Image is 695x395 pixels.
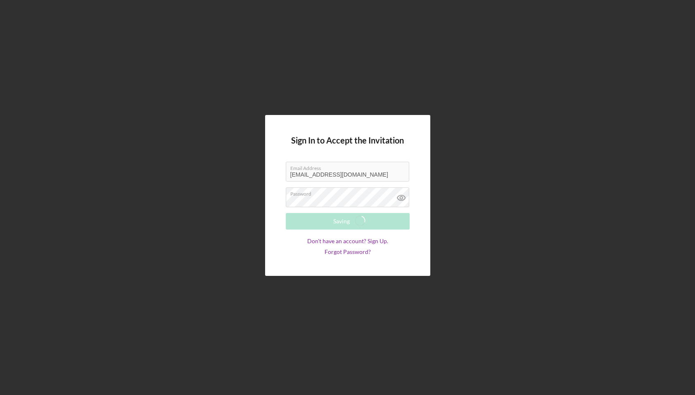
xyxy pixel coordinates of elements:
button: Saving [286,213,410,230]
label: Password [290,188,409,197]
label: Email Address [290,162,409,171]
h4: Sign In to Accept the Invitation [291,136,404,145]
div: Saving [333,213,350,230]
a: Don't have an account? Sign Up. [307,238,388,244]
a: Forgot Password? [325,249,371,255]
